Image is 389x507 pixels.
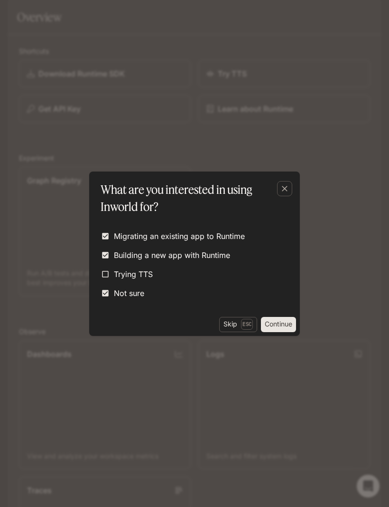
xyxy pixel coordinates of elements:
[241,319,253,329] p: Esc
[261,317,296,332] button: Continue
[114,249,230,261] span: Building a new app with Runtime
[114,287,144,299] span: Not sure
[114,230,245,242] span: Migrating an existing app to Runtime
[114,268,153,280] span: Trying TTS
[219,317,257,332] button: SkipEsc
[101,181,285,215] p: What are you interested in using Inworld for?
